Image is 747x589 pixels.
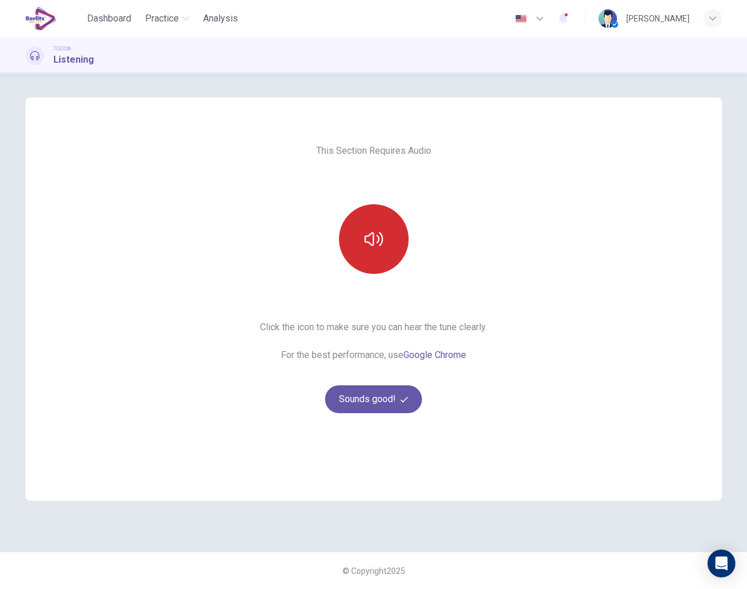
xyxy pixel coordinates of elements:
[53,53,94,67] h1: Listening
[199,8,243,29] button: Analysis
[82,8,136,29] button: Dashboard
[260,320,487,334] span: Click the icon to make sure you can hear the tune clearly.
[260,348,487,362] span: For the best performance, use
[203,12,238,26] span: Analysis
[87,12,131,26] span: Dashboard
[26,7,83,30] a: EduSynch logo
[53,45,71,53] span: TOEIC®
[325,385,423,413] button: Sounds good!
[26,7,56,30] img: EduSynch logo
[626,12,690,26] div: [PERSON_NAME]
[403,349,466,360] a: Google Chrome
[140,8,194,29] button: Practice
[316,144,431,158] span: This Section Requires Audio
[598,9,617,28] img: Profile picture
[514,15,528,23] img: en
[145,12,179,26] span: Practice
[708,550,735,577] div: Open Intercom Messenger
[342,566,405,576] span: © Copyright 2025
